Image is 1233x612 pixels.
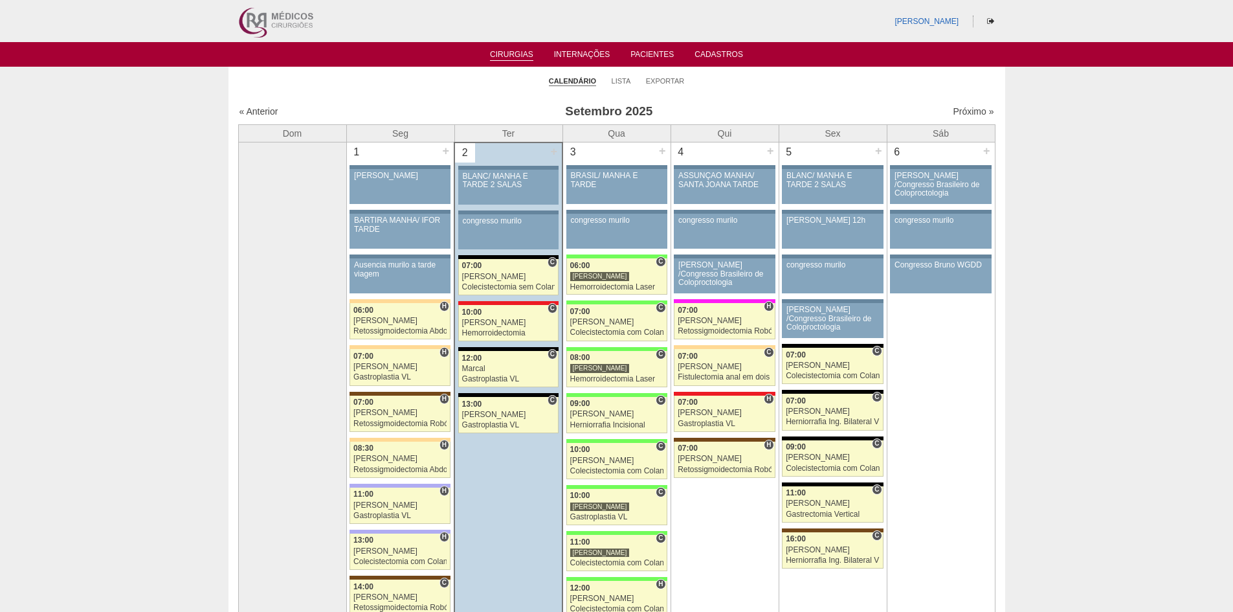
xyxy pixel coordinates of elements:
[782,348,883,384] a: C 07:00 [PERSON_NAME] Colecistectomia com Colangiografia VL
[782,214,883,249] a: [PERSON_NAME] 12h
[782,303,883,338] a: [PERSON_NAME] /Congresso Brasileiro de Coloproctologia
[440,142,451,159] div: +
[462,319,555,327] div: [PERSON_NAME]
[779,142,799,162] div: 5
[782,299,883,303] div: Key: Aviso
[354,216,446,233] div: BARTIRA MANHÃ/ IFOR TARDE
[782,344,883,348] div: Key: Blanc
[890,210,991,214] div: Key: Aviso
[570,328,663,337] div: Colecistectomia com Colangiografia VL
[630,50,674,63] a: Pacientes
[786,372,880,380] div: Colecistectomia com Colangiografia VL
[350,484,450,488] div: Key: Christóvão da Gama
[674,442,775,478] a: H 07:00 [PERSON_NAME] Retossigmoidectomia Robótica
[872,392,882,402] span: Consultório
[350,255,450,258] div: Key: Aviso
[570,318,663,326] div: [PERSON_NAME]
[490,50,533,61] a: Cirurgias
[458,397,559,433] a: C 13:00 [PERSON_NAME] Gastroplastia VL
[570,548,630,558] div: [PERSON_NAME]
[786,216,879,225] div: [PERSON_NAME] 12h
[566,165,667,169] div: Key: Aviso
[458,305,559,341] a: C 10:00 [PERSON_NAME] Hemorroidectomia
[354,172,446,180] div: [PERSON_NAME]
[566,485,667,489] div: Key: Brasil
[554,50,610,63] a: Internações
[890,165,991,169] div: Key: Aviso
[872,438,882,449] span: Consultório
[570,559,663,567] div: Colecistectomia com Colangiografia VL
[566,351,667,387] a: C 08:00 [PERSON_NAME] Hemorroidectomia Laser
[674,165,775,169] div: Key: Aviso
[570,502,630,512] div: [PERSON_NAME]
[458,210,559,214] div: Key: Aviso
[786,556,880,565] div: Herniorrafia Ing. Bilateral VL
[570,457,663,465] div: [PERSON_NAME]
[570,353,590,362] span: 08:00
[548,395,557,405] span: Consultório
[779,124,887,142] th: Sex
[239,106,278,117] a: « Anterior
[439,486,449,496] span: Hospital
[782,394,883,430] a: C 07:00 [PERSON_NAME] Herniorrafia Ing. Bilateral VL
[238,124,346,142] th: Dom
[570,283,663,291] div: Hemorroidectomia Laser
[353,604,447,612] div: Retossigmoidectomia Robótica
[347,142,367,162] div: 1
[549,76,596,86] a: Calendário
[890,169,991,204] a: [PERSON_NAME] /Congresso Brasileiro de Coloproctologia
[350,488,450,524] a: H 11:00 [PERSON_NAME] Gastroplastia VL
[458,255,559,259] div: Key: Blanc
[462,329,555,337] div: Hemorroidectomia
[782,532,883,569] a: C 16:00 [PERSON_NAME] Herniorrafia Ing. Bilateral VL
[566,304,667,341] a: C 07:00 [PERSON_NAME] Colecistectomia com Colangiografia VL
[566,210,667,214] div: Key: Aviso
[439,301,449,312] span: Hospital
[458,214,559,249] a: congresso murilo
[350,530,450,534] div: Key: Christóvão da Gama
[570,261,590,270] span: 06:00
[656,256,665,267] span: Consultório
[786,418,880,426] div: Herniorrafia Ing. Bilateral VL
[678,373,772,381] div: Fistulectomia anal em dois tempos
[887,142,907,162] div: 6
[782,486,883,523] a: C 11:00 [PERSON_NAME] Gastrectomia Vertical
[656,349,665,359] span: Consultório
[678,398,698,407] span: 07:00
[894,261,987,269] div: Congresso Bruno WGDD
[439,440,449,450] span: Hospital
[548,143,559,160] div: +
[350,392,450,396] div: Key: Santa Joana
[570,584,590,593] span: 12:00
[458,166,559,170] div: Key: Aviso
[353,536,373,545] span: 13:00
[566,393,667,397] div: Key: Brasil
[872,530,882,541] span: Consultório
[350,534,450,570] a: H 13:00 [PERSON_NAME] Colecistectomia com Colangiografia VL
[678,317,772,325] div: [PERSON_NAME]
[678,409,772,417] div: [PERSON_NAME]
[462,261,482,270] span: 07:00
[462,308,482,317] span: 10:00
[566,535,667,571] a: C 11:00 [PERSON_NAME] Colecistectomia com Colangiografia VL
[646,76,685,85] a: Exportar
[353,593,447,602] div: [PERSON_NAME]
[656,302,665,313] span: Consultório
[566,397,667,433] a: C 09:00 [PERSON_NAME] Herniorrafia Incisional
[454,124,562,142] th: Ter
[566,258,667,295] a: C 06:00 [PERSON_NAME] Hemorroidectomia Laser
[764,440,773,450] span: Hospital
[981,142,992,159] div: +
[674,392,775,396] div: Key: Assunção
[420,102,797,121] h3: Setembro 2025
[782,436,883,440] div: Key: Blanc
[674,438,775,442] div: Key: Santa Joana
[786,488,806,497] span: 11:00
[346,124,454,142] th: Seg
[353,327,447,335] div: Retossigmoidectomia Abdominal VL
[656,441,665,451] span: Consultório
[566,439,667,443] div: Key: Brasil
[782,528,883,532] div: Key: Santa Joana
[350,303,450,339] a: H 06:00 [PERSON_NAME] Retossigmoidectomia Abdominal VL
[570,595,663,603] div: [PERSON_NAME]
